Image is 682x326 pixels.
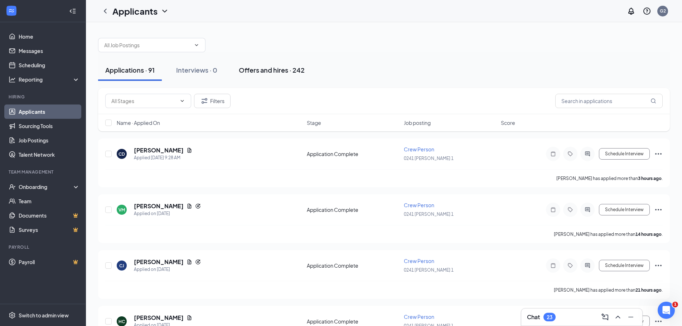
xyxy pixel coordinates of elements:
[134,210,201,217] div: Applied on [DATE]
[654,317,663,326] svg: Ellipses
[19,44,80,58] a: Messages
[404,156,454,161] span: 0241 [PERSON_NAME] 1
[19,29,80,44] a: Home
[194,42,199,48] svg: ChevronDown
[643,7,651,15] svg: QuestionInfo
[104,41,191,49] input: All Job Postings
[650,98,656,104] svg: MagnifyingGlass
[307,150,400,157] div: Application Complete
[8,7,15,14] svg: WorkstreamLogo
[19,312,69,319] div: Switch to admin view
[179,98,185,104] svg: ChevronDown
[19,183,74,190] div: Onboarding
[555,94,663,108] input: Search in applications
[112,5,158,17] h1: Applicants
[404,313,434,320] span: Crew Person
[195,259,201,265] svg: Reapply
[19,76,80,83] div: Reporting
[599,311,611,323] button: ComposeMessage
[134,258,184,266] h5: [PERSON_NAME]
[119,263,124,269] div: CJ
[160,7,169,15] svg: ChevronDown
[404,119,431,126] span: Job posting
[187,147,192,153] svg: Document
[635,287,662,293] b: 21 hours ago
[566,207,575,213] svg: Tag
[9,94,78,100] div: Hiring
[547,314,552,320] div: 23
[187,315,192,321] svg: Document
[9,169,78,175] div: Team Management
[654,261,663,270] svg: Ellipses
[404,146,434,152] span: Crew Person
[654,205,663,214] svg: Ellipses
[672,302,678,307] span: 1
[19,194,80,208] a: Team
[549,151,557,157] svg: Note
[554,231,663,237] p: [PERSON_NAME] has applied more than .
[601,313,609,321] svg: ComposeMessage
[583,263,592,268] svg: ActiveChat
[404,258,434,264] span: Crew Person
[134,266,201,273] div: Applied on [DATE]
[19,119,80,133] a: Sourcing Tools
[118,151,125,157] div: CD
[627,7,635,15] svg: Notifications
[612,311,624,323] button: ChevronUp
[19,147,80,162] a: Talent Network
[654,150,663,158] svg: Ellipses
[549,207,557,213] svg: Note
[307,206,400,213] div: Application Complete
[105,65,155,74] div: Applications · 91
[239,65,305,74] div: Offers and hires · 242
[556,175,663,181] p: [PERSON_NAME] has applied more than .
[635,232,662,237] b: 14 hours ago
[187,203,192,209] svg: Document
[566,263,575,268] svg: Tag
[9,244,78,250] div: Payroll
[658,302,675,319] iframe: Intercom live chat
[599,148,650,160] button: Schedule Interview
[307,119,321,126] span: Stage
[307,262,400,269] div: Application Complete
[549,263,557,268] svg: Note
[176,65,217,74] div: Interviews · 0
[187,259,192,265] svg: Document
[404,267,454,273] span: 0241 [PERSON_NAME] 1
[638,176,662,181] b: 3 hours ago
[19,104,80,119] a: Applicants
[9,183,16,190] svg: UserCheck
[195,203,201,209] svg: Reapply
[101,7,110,15] svg: ChevronLeft
[19,133,80,147] a: Job Postings
[200,97,209,105] svg: Filter
[554,287,663,293] p: [PERSON_NAME] has applied more than .
[134,314,184,322] h5: [PERSON_NAME]
[118,318,125,325] div: HC
[9,312,16,319] svg: Settings
[19,58,80,72] a: Scheduling
[307,318,400,325] div: Application Complete
[599,260,650,271] button: Schedule Interview
[527,313,540,321] h3: Chat
[117,119,160,126] span: Name · Applied On
[134,146,184,154] h5: [PERSON_NAME]
[134,154,192,161] div: Applied [DATE] 9:28 AM
[501,119,515,126] span: Score
[194,94,231,108] button: Filter Filters
[599,204,650,215] button: Schedule Interview
[566,151,575,157] svg: Tag
[404,202,434,208] span: Crew Person
[625,311,637,323] button: Minimize
[614,313,622,321] svg: ChevronUp
[134,202,184,210] h5: [PERSON_NAME]
[404,211,454,217] span: 0241 [PERSON_NAME] 1
[583,207,592,213] svg: ActiveChat
[19,208,80,223] a: DocumentsCrown
[9,76,16,83] svg: Analysis
[627,313,635,321] svg: Minimize
[19,255,80,269] a: PayrollCrown
[118,207,125,213] div: VM
[19,223,80,237] a: SurveysCrown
